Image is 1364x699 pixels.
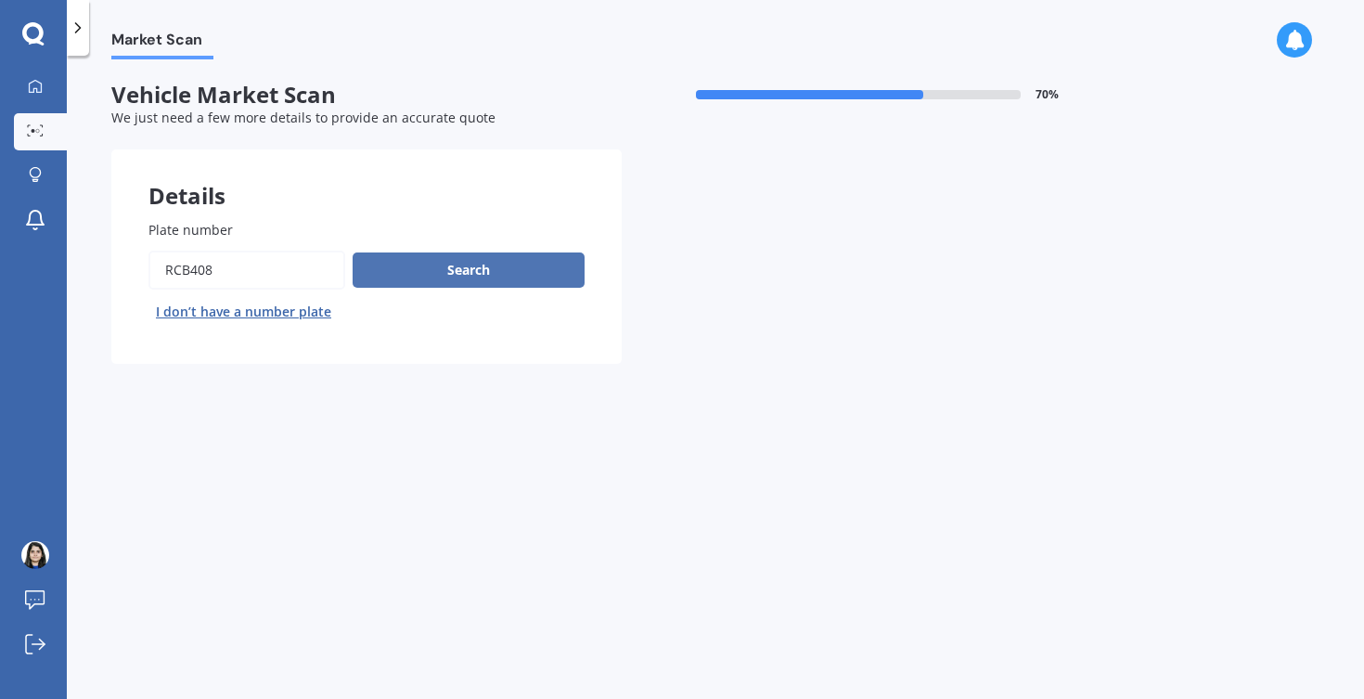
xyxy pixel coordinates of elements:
[21,541,49,569] img: ACg8ocL0h4pzaQCl3b8ob2gbSW-XsIrz7AjIfmp5kifvf3JtWuWGqw=s96-c
[148,221,233,239] span: Plate number
[111,149,622,205] div: Details
[111,82,622,109] span: Vehicle Market Scan
[353,252,585,288] button: Search
[148,297,339,327] button: I don’t have a number plate
[111,31,213,56] span: Market Scan
[148,251,345,290] input: Enter plate number
[111,109,495,126] span: We just need a few more details to provide an accurate quote
[1036,88,1059,101] span: 70 %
